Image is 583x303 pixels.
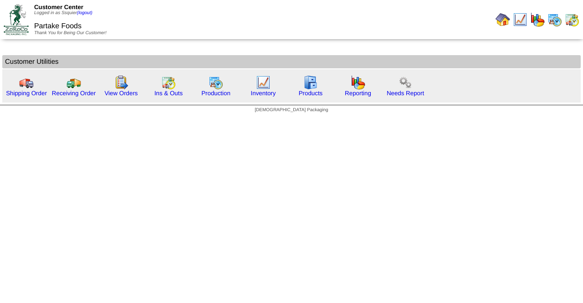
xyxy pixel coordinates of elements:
[161,75,176,90] img: calendarinout.gif
[114,75,128,90] img: workorder.gif
[154,90,183,97] a: Ins & Outs
[209,75,223,90] img: calendarprod.gif
[34,31,107,36] span: Thank You for Being Our Customer!
[345,90,371,97] a: Reporting
[299,90,323,97] a: Products
[34,22,82,30] span: Partake Foods
[547,12,562,27] img: calendarprod.gif
[513,12,527,27] img: line_graph.gif
[530,12,545,27] img: graph.gif
[52,90,96,97] a: Receiving Order
[387,90,424,97] a: Needs Report
[2,55,581,68] td: Customer Utilities
[4,4,29,35] img: ZoRoCo_Logo(Green%26Foil)%20jpg.webp
[303,75,318,90] img: cabinet.gif
[496,12,510,27] img: home.gif
[565,12,579,27] img: calendarinout.gif
[398,75,413,90] img: workflow.png
[6,90,47,97] a: Shipping Order
[77,10,92,15] a: (logout)
[201,90,230,97] a: Production
[251,90,276,97] a: Inventory
[255,108,328,113] span: [DEMOGRAPHIC_DATA] Packaging
[104,90,138,97] a: View Orders
[66,75,81,90] img: truck2.gif
[256,75,271,90] img: line_graph.gif
[34,10,92,15] span: Logged in as Ssquier
[351,75,365,90] img: graph.gif
[34,4,83,10] span: Customer Center
[19,75,34,90] img: truck.gif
